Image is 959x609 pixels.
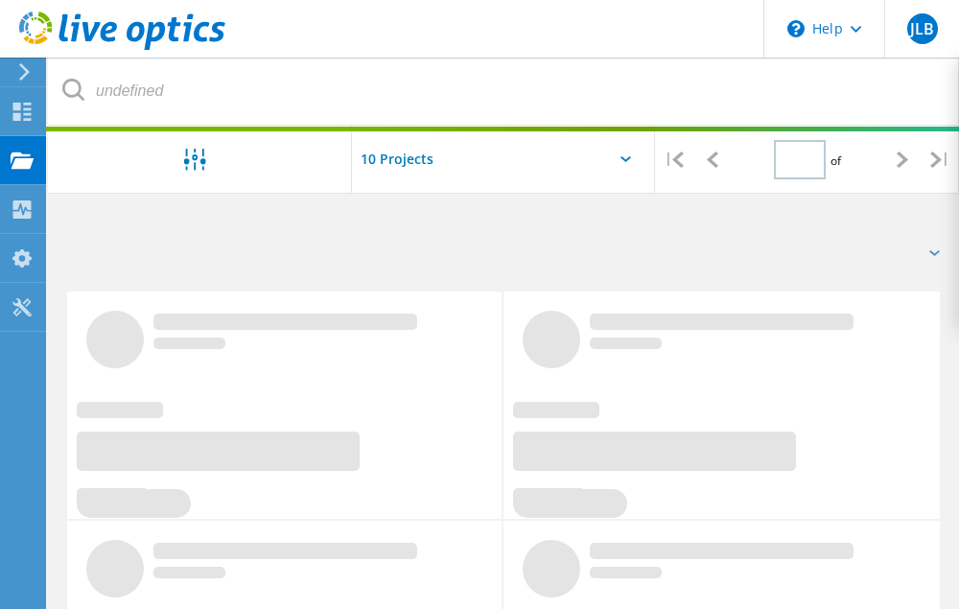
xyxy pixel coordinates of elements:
a: Live Optics Dashboard [19,40,225,54]
div: | [921,126,959,194]
svg: \n [787,20,805,37]
span: JLB [910,21,934,36]
div: | [655,126,693,194]
span: of [830,152,841,169]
